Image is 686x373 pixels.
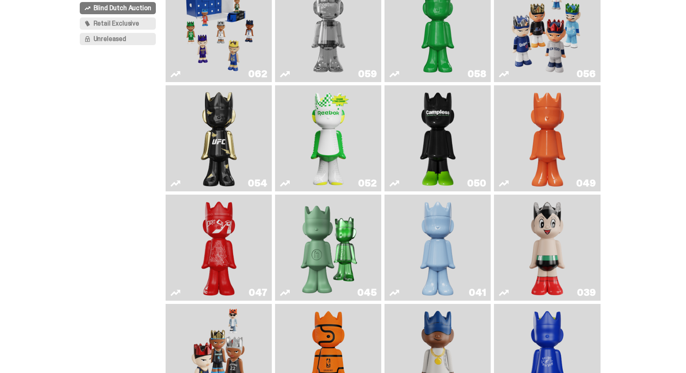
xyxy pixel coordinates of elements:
div: 052 [358,178,376,188]
a: Skip [170,198,267,297]
img: Schrödinger's ghost: Winter Blue [416,198,459,297]
img: Schrödinger's ghost: Orange Vibe [526,89,569,188]
div: 050 [467,178,486,188]
span: Unreleased [94,36,126,42]
button: Retail Exclusive [80,17,156,30]
span: Blind Dutch Auction [94,5,151,11]
div: 039 [577,288,595,297]
img: Skip [197,198,240,297]
div: 054 [248,178,267,188]
img: Court Victory [307,89,350,188]
img: Ruby [197,89,240,188]
button: Unreleased [80,33,156,45]
div: 059 [358,69,376,79]
button: Blind Dutch Auction [80,2,156,14]
div: 062 [248,69,267,79]
a: Present [280,198,376,297]
a: Schrödinger's ghost: Winter Blue [389,198,486,297]
div: 056 [577,69,595,79]
div: 045 [357,288,376,297]
div: 058 [468,69,486,79]
a: Court Victory [280,89,376,188]
a: Campless [389,89,486,188]
div: 047 [249,288,267,297]
a: Astro Boy [499,198,595,297]
a: Schrödinger's ghost: Orange Vibe [499,89,595,188]
img: Astro Boy [526,198,569,297]
span: Retail Exclusive [94,20,139,27]
a: Ruby [170,89,267,188]
div: 041 [469,288,486,297]
div: 049 [576,178,595,188]
img: Campless [416,89,459,188]
img: Present [294,198,363,297]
